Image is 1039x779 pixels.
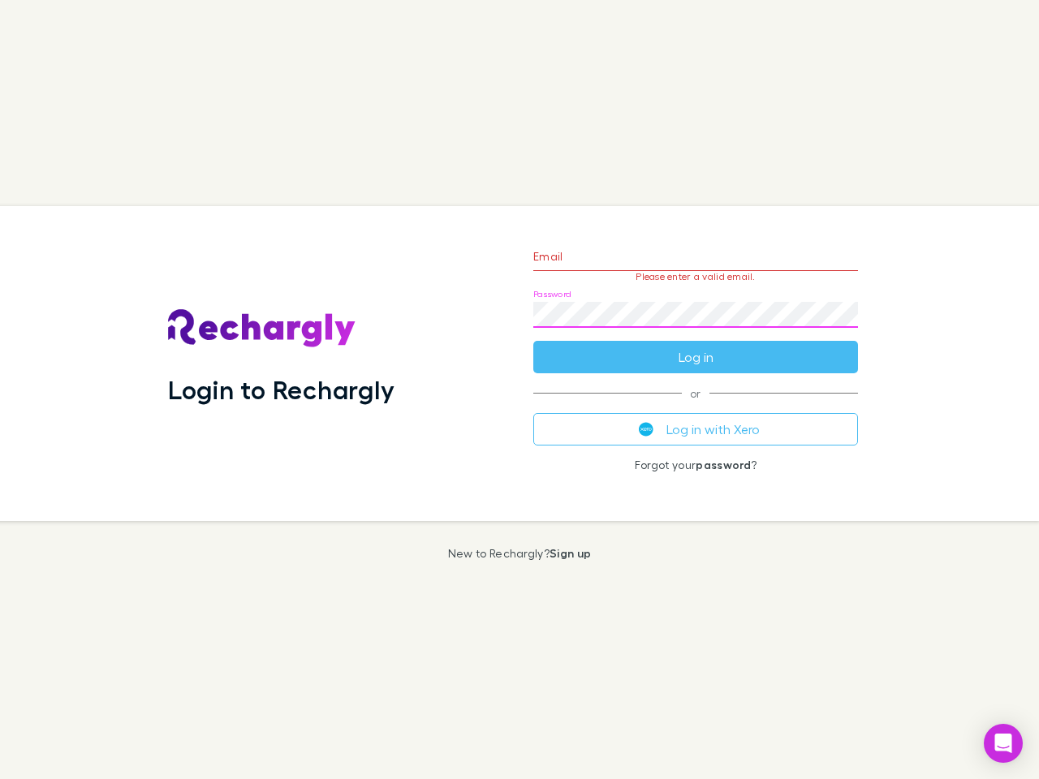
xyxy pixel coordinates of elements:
[168,374,394,405] h1: Login to Rechargly
[168,309,356,348] img: Rechargly's Logo
[533,271,858,282] p: Please enter a valid email.
[533,458,858,471] p: Forgot your ?
[533,341,858,373] button: Log in
[639,422,653,437] img: Xero's logo
[533,288,571,300] label: Password
[984,724,1023,763] div: Open Intercom Messenger
[448,547,592,560] p: New to Rechargly?
[533,413,858,445] button: Log in with Xero
[696,458,751,471] a: password
[533,393,858,394] span: or
[550,546,591,560] a: Sign up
